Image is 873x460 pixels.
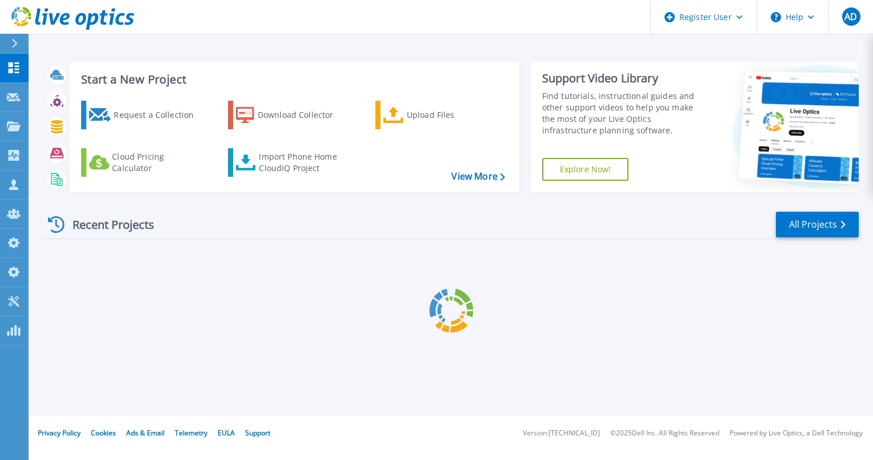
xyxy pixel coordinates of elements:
[91,428,116,438] a: Cookies
[245,428,270,438] a: Support
[218,428,235,438] a: EULA
[844,12,857,21] span: AD
[175,428,207,438] a: Telemetry
[451,171,504,182] a: View More
[38,428,81,438] a: Privacy Policy
[112,151,203,174] div: Cloud Pricing Calculator
[259,151,348,174] div: Import Phone Home CloudIQ Project
[81,101,209,129] a: Request a Collection
[407,104,498,126] div: Upload Files
[523,430,600,437] li: Version: [TECHNICAL_ID]
[44,211,170,239] div: Recent Projects
[228,101,355,129] a: Download Collector
[730,430,863,437] li: Powered by Live Optics, a Dell Technology
[126,428,165,438] a: Ads & Email
[776,212,859,237] a: All Projects
[114,104,205,126] div: Request a Collection
[81,148,209,177] a: Cloud Pricing Calculator
[542,158,629,181] a: Explore Now!
[81,73,504,86] h3: Start a New Project
[375,101,503,129] a: Upload Files
[542,71,707,86] div: Support Video Library
[542,90,707,136] div: Find tutorials, instructional guides and other support videos to help you make the most of your L...
[610,430,719,437] li: © 2025 Dell Inc. All Rights Reserved
[258,104,349,126] div: Download Collector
